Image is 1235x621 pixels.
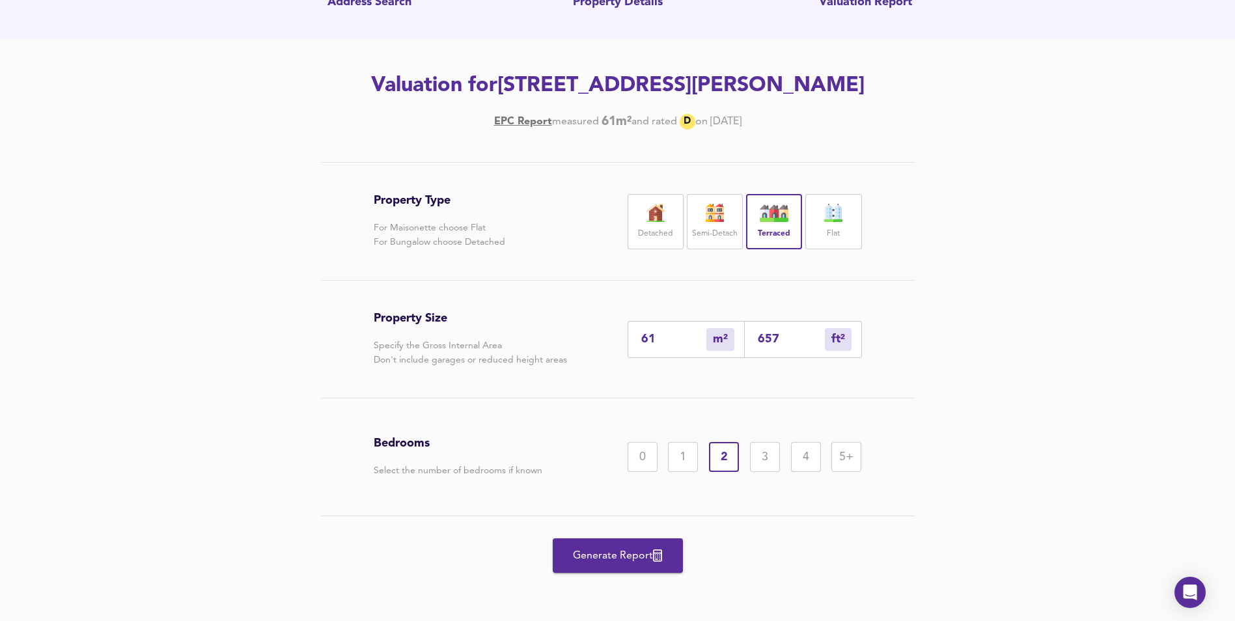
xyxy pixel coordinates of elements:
span: Generate Report [566,547,670,565]
p: For Maisonette choose Flat For Bungalow choose Detached [374,221,505,249]
label: Semi-Detach [692,226,738,242]
div: 0 [628,442,658,472]
button: Generate Report [553,538,683,573]
div: m² [706,328,734,351]
img: house-icon [639,204,672,222]
div: 1 [668,442,698,472]
h3: Property Size [374,311,567,325]
label: Flat [827,226,840,242]
img: flat-icon [817,204,850,222]
img: house-icon [699,204,731,222]
label: Terraced [758,226,790,242]
input: Enter sqm [641,333,706,346]
div: Terraced [746,194,802,249]
div: Semi-Detach [687,194,743,249]
div: on [695,115,708,129]
h3: Property Type [374,193,505,208]
b: 61 m² [602,115,631,129]
div: 3 [750,442,780,472]
label: Detached [638,226,673,242]
p: Specify the Gross Internal Area Don't include garages or reduced height areas [374,338,567,367]
div: and rated [631,115,677,129]
div: 5+ [831,442,861,472]
div: Open Intercom Messenger [1174,577,1206,608]
div: Detached [628,194,684,249]
div: D [680,114,695,130]
div: Flat [805,194,861,249]
div: measured [552,115,599,129]
div: [DATE] [494,114,742,130]
input: Sqft [758,333,825,346]
img: house-icon [758,204,790,222]
div: m² [825,328,852,351]
div: 2 [709,442,739,472]
h2: Valuation for [STREET_ADDRESS][PERSON_NAME] [249,72,986,100]
a: EPC Report [494,115,552,129]
h3: Bedrooms [374,436,542,450]
p: Select the number of bedrooms if known [374,463,542,478]
div: 4 [791,442,821,472]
